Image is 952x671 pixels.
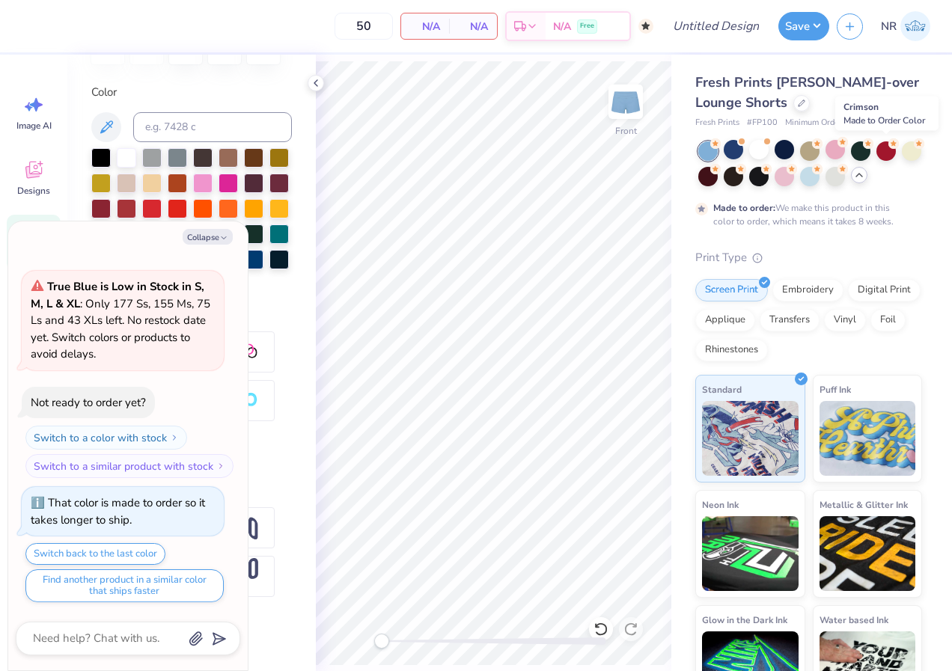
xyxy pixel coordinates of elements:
[760,309,820,331] div: Transfers
[785,117,860,129] span: Minimum Order: 50 +
[702,401,799,476] img: Standard
[824,309,866,331] div: Vinyl
[25,569,224,602] button: Find another product in a similar color that ships faster
[335,13,393,40] input: – –
[778,12,829,40] button: Save
[410,19,440,34] span: N/A
[611,87,641,117] img: Front
[713,201,897,228] div: We make this product in this color to order, which means it takes 8 weeks.
[772,279,843,301] div: Embroidery
[702,497,739,512] span: Neon Ink
[31,495,205,527] div: That color is made to order so it takes longer to ship.
[820,401,916,476] img: Puff Ink
[713,202,775,214] strong: Made to order:
[820,516,916,591] img: Metallic & Glitter Ink
[553,19,571,34] span: N/A
[695,279,768,301] div: Screen Print
[702,612,787,628] span: Glow in the Dark Ink
[170,433,179,442] img: Switch to a color with stock
[702,382,742,397] span: Standard
[870,309,906,331] div: Foil
[835,96,939,131] div: Crimson
[615,124,637,138] div: Front
[31,279,204,311] strong: True Blue is Low in Stock in S, M, L & XL
[17,185,50,197] span: Designs
[702,516,799,591] img: Neon Ink
[31,395,146,410] div: Not ready to order yet?
[31,279,210,361] span: : Only 177 Ss, 155 Ms, 75 Ls and 43 XLs left. No restock date yet. Switch colors or products to a...
[695,309,755,331] div: Applique
[25,543,165,565] button: Switch back to the last color
[374,634,389,649] div: Accessibility label
[820,612,888,628] span: Water based Ink
[874,11,937,41] a: NR
[695,339,768,361] div: Rhinestones
[695,249,922,266] div: Print Type
[183,229,233,245] button: Collapse
[695,117,739,129] span: Fresh Prints
[695,73,919,111] span: Fresh Prints [PERSON_NAME]-over Lounge Shorts
[848,279,921,301] div: Digital Print
[820,497,908,512] span: Metallic & Glitter Ink
[747,117,778,129] span: # FP100
[25,426,187,450] button: Switch to a color with stock
[843,114,925,126] span: Made to Order Color
[91,84,292,101] label: Color
[16,120,52,132] span: Image AI
[458,19,488,34] span: N/A
[881,18,897,35] span: NR
[900,11,930,41] img: Noemi Reche-ley
[820,382,851,397] span: Puff Ink
[216,462,225,471] img: Switch to a similar product with stock
[580,21,594,31] span: Free
[133,112,292,142] input: e.g. 7428 c
[25,454,234,478] button: Switch to a similar product with stock
[661,11,771,41] input: Untitled Design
